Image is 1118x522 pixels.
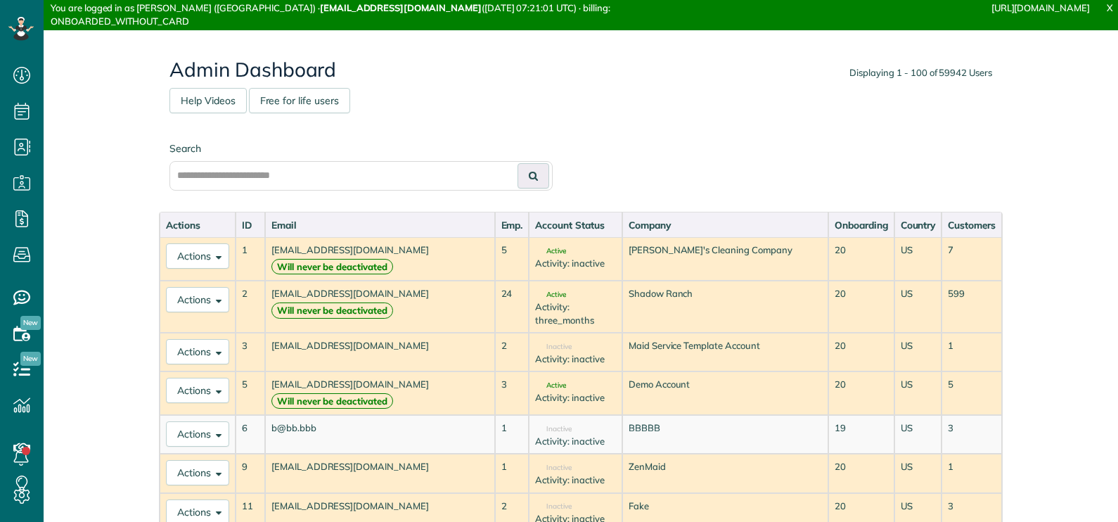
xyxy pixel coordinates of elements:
div: Activity: inactive [535,473,615,487]
span: New [20,352,41,366]
td: 2 [495,333,529,371]
td: US [894,333,942,371]
div: Displaying 1 - 100 of 59942 Users [849,66,992,79]
span: New [20,316,41,330]
td: 5 [495,237,529,281]
a: Help Videos [169,88,247,113]
td: Demo Account [622,371,828,415]
td: US [894,454,942,492]
td: 6 [236,415,265,454]
td: 599 [942,281,1002,333]
td: 5 [236,371,265,415]
td: 1 [495,415,529,454]
strong: [EMAIL_ADDRESS][DOMAIN_NAME] [320,2,482,13]
td: Maid Service Template Account [622,333,828,371]
td: 1 [495,454,529,492]
td: [EMAIL_ADDRESS][DOMAIN_NAME] [265,281,495,333]
div: Country [901,218,936,232]
span: Active [535,291,566,298]
td: [EMAIL_ADDRESS][DOMAIN_NAME] [265,371,495,415]
td: [EMAIL_ADDRESS][DOMAIN_NAME] [265,237,495,281]
td: Shadow Ranch [622,281,828,333]
strong: Will never be deactivated [271,259,393,275]
div: Company [629,218,822,232]
td: 7 [942,237,1002,281]
strong: Will never be deactivated [271,393,393,409]
td: b@bb.bbb [265,415,495,454]
button: Actions [166,421,229,447]
td: 9 [236,454,265,492]
div: Activity: inactive [535,352,615,366]
td: 3 [236,333,265,371]
span: Inactive [535,426,572,433]
td: US [894,371,942,415]
div: Email [271,218,489,232]
td: 1 [942,454,1002,492]
h2: Admin Dashboard [169,59,992,81]
button: Actions [166,243,229,269]
td: US [894,237,942,281]
label: Search [169,141,553,155]
span: Inactive [535,343,572,350]
td: BBBBB [622,415,828,454]
span: Inactive [535,503,572,510]
div: Customers [948,218,996,232]
td: US [894,415,942,454]
td: 3 [942,415,1002,454]
td: 20 [828,281,894,333]
div: ID [242,218,259,232]
span: Active [535,248,566,255]
td: [EMAIL_ADDRESS][DOMAIN_NAME] [265,454,495,492]
strong: Will never be deactivated [271,303,393,319]
a: Free for life users [249,88,350,113]
td: 20 [828,454,894,492]
td: 5 [942,371,1002,415]
div: Actions [166,218,229,232]
td: US [894,281,942,333]
td: 20 [828,333,894,371]
div: Emp. [501,218,523,232]
a: [URL][DOMAIN_NAME] [991,2,1090,13]
button: Actions [166,378,229,403]
td: 20 [828,237,894,281]
td: ZenMaid [622,454,828,492]
td: [EMAIL_ADDRESS][DOMAIN_NAME] [265,333,495,371]
td: 19 [828,415,894,454]
div: Activity: inactive [535,435,615,448]
div: Activity: inactive [535,391,615,405]
span: Active [535,382,566,389]
button: Actions [166,460,229,485]
td: 24 [495,281,529,333]
div: Activity: three_months [535,300,615,326]
td: 2 [236,281,265,333]
td: 3 [495,371,529,415]
div: Account Status [535,218,615,232]
td: 1 [236,237,265,281]
button: Actions [166,339,229,364]
span: Inactive [535,464,572,471]
td: 20 [828,371,894,415]
div: Activity: inactive [535,257,615,270]
td: 1 [942,333,1002,371]
button: Actions [166,287,229,312]
td: [PERSON_NAME]'s Cleaning Company [622,237,828,281]
div: Onboarding [835,218,888,232]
